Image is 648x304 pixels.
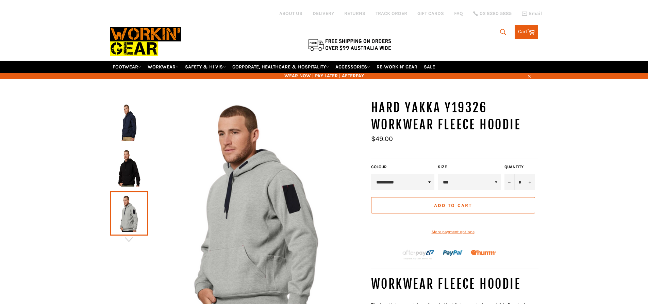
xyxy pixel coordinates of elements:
[344,10,365,17] a: RETURNS
[522,11,542,16] a: Email
[371,135,393,143] span: $49.00
[307,37,392,52] img: Flat $9.95 shipping Australia wide
[525,174,535,190] button: Increase item quantity by one
[333,61,373,73] a: ACCESSORIES
[110,22,181,61] img: Workin Gear leaders in Workwear, Safety Boots, PPE, Uniforms. Australia's No.1 in Workwear
[443,243,463,263] img: paypal.png
[417,10,444,17] a: GIFT CARDS
[371,229,535,235] a: More payment options
[402,249,435,260] img: Afterpay-Logo-on-dark-bg_large.png
[110,73,538,79] span: WEAR NOW | PAY LATER | AFTERPAY
[113,149,145,187] img: HARD YAKKA Y19326 Workwear Fleece Hoodie - Workin' Gear
[374,61,420,73] a: RE-WORKIN' GEAR
[454,10,463,17] a: FAQ
[113,103,145,141] img: HARD YAKKA Y19326 Workwear Fleece Hoodie - Workin' Gear
[279,10,302,17] a: ABOUT US
[371,197,535,213] button: Add to Cart
[504,174,515,190] button: Reduce item quantity by one
[110,61,144,73] a: FOOTWEAR
[504,164,535,170] label: Quantity
[473,11,512,16] a: 02 6280 5885
[182,61,229,73] a: SAFETY & HI VIS
[145,61,181,73] a: WORKWEAR
[371,164,434,170] label: COLOUR
[230,61,332,73] a: CORPORATE, HEALTHCARE & HOSPITALITY
[313,10,334,17] a: DELIVERY
[438,164,501,170] label: Size
[480,11,512,16] span: 02 6280 5885
[529,11,542,16] span: Email
[421,61,438,73] a: SALE
[371,276,521,292] span: WORKWEAR FLEECE HOODIE
[471,250,496,255] img: Humm_core_logo_RGB-01_300x60px_small_195d8312-4386-4de7-b182-0ef9b6303a37.png
[515,25,538,39] a: Cart
[434,203,472,208] span: Add to Cart
[371,99,538,133] h1: HARD YAKKA Y19326 Workwear Fleece Hoodie
[376,10,407,17] a: TRACK ORDER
